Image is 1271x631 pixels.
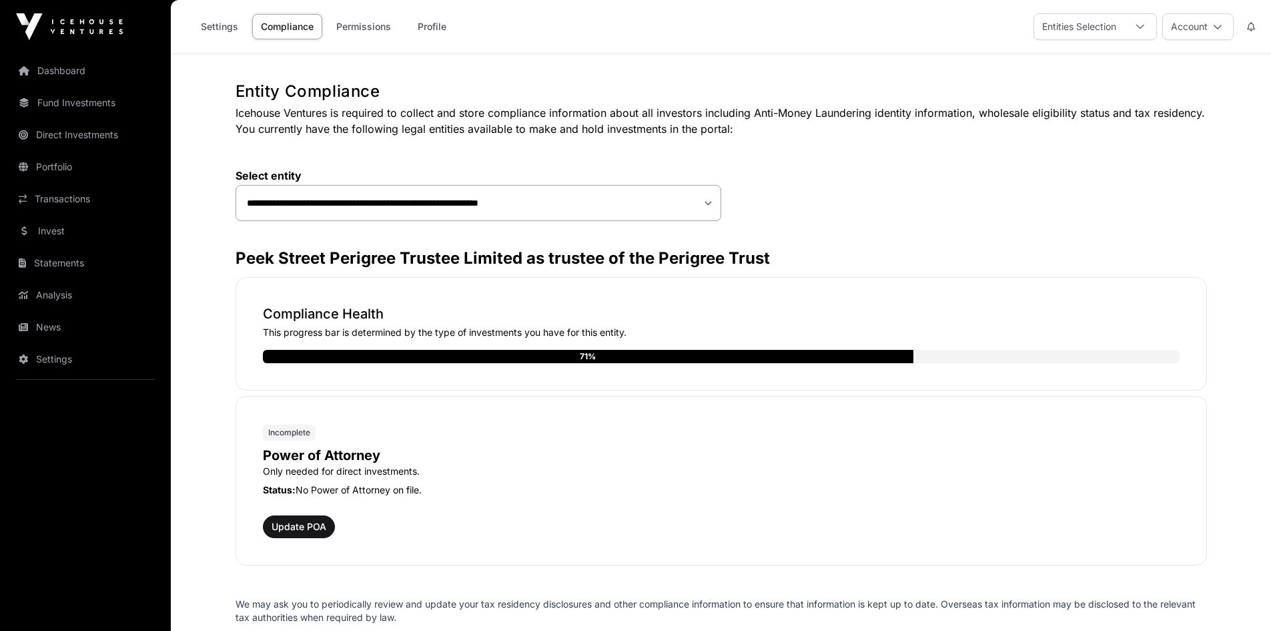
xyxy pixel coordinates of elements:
[11,248,160,278] a: Statements
[16,13,123,40] img: Icehouse Ventures Logo
[405,14,458,39] a: Profile
[1162,13,1234,40] button: Account
[11,184,160,214] a: Transactions
[263,304,1180,323] p: Compliance Health
[236,169,721,182] label: Select entity
[252,14,322,39] a: Compliance
[263,483,1180,497] p: No Power of Attorney on file.
[580,350,596,363] div: 71%
[272,520,326,534] span: Update POA
[11,152,160,182] a: Portfolio
[263,515,335,538] button: Update POA
[11,216,160,246] a: Invest
[268,427,310,438] span: Incomplete
[236,598,1207,624] p: We may ask you to periodically review and update your tax residency disclosures and other complia...
[328,14,400,39] a: Permissions
[263,465,1180,478] p: Only needed for direct investments.
[263,484,296,495] span: Status:
[236,81,1207,102] h1: Entity Compliance
[11,280,160,310] a: Analysis
[263,326,1180,339] p: This progress bar is determined by the type of investments you have for this entity.
[11,312,160,342] a: News
[236,105,1207,137] p: Icehouse Ventures is required to collect and store compliance information about all investors inc...
[1034,14,1124,39] div: Entities Selection
[11,345,160,374] a: Settings
[11,120,160,150] a: Direct Investments
[11,56,160,85] a: Dashboard
[11,88,160,118] a: Fund Investments
[192,14,247,39] a: Settings
[263,446,1180,465] p: Power of Attorney
[236,248,1207,269] h3: Peek Street Perigree Trustee Limited as trustee of the Perigree Trust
